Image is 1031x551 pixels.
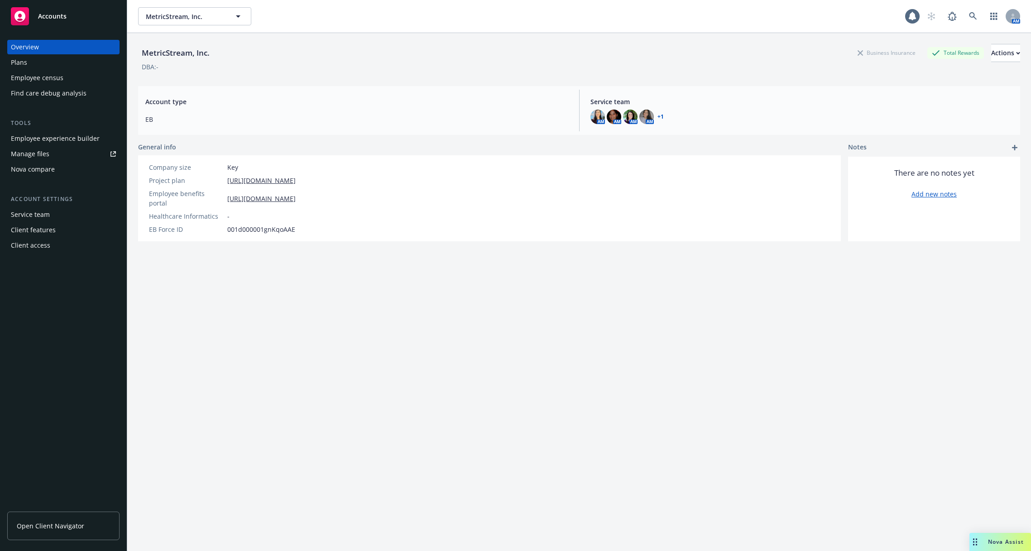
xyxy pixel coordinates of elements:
[11,71,63,85] div: Employee census
[991,44,1020,62] button: Actions
[988,538,1024,546] span: Nova Assist
[1009,142,1020,153] a: add
[7,147,120,161] a: Manage files
[7,195,120,204] div: Account settings
[985,7,1003,25] a: Switch app
[227,194,296,203] a: [URL][DOMAIN_NAME]
[7,162,120,177] a: Nova compare
[149,176,224,185] div: Project plan
[11,131,100,146] div: Employee experience builder
[11,147,49,161] div: Manage files
[7,119,120,128] div: Tools
[590,97,1013,106] span: Service team
[11,223,56,237] div: Client features
[7,4,120,29] a: Accounts
[7,86,120,101] a: Find care debug analysis
[964,7,982,25] a: Search
[7,71,120,85] a: Employee census
[894,168,974,178] span: There are no notes yet
[149,225,224,234] div: EB Force ID
[145,115,568,124] span: EB
[657,114,664,120] a: +1
[149,211,224,221] div: Healthcare Informatics
[227,225,295,234] span: 001d000001gnKqoAAE
[969,533,1031,551] button: Nova Assist
[848,142,867,153] span: Notes
[7,131,120,146] a: Employee experience builder
[623,110,638,124] img: photo
[11,40,39,54] div: Overview
[138,7,251,25] button: MetricStream, Inc.
[969,533,981,551] div: Drag to move
[7,207,120,222] a: Service team
[11,86,86,101] div: Find care debug analysis
[922,7,940,25] a: Start snowing
[911,189,957,199] a: Add new notes
[142,62,158,72] div: DBA: -
[138,142,176,152] span: General info
[11,55,27,70] div: Plans
[149,189,224,208] div: Employee benefits portal
[7,238,120,253] a: Client access
[927,47,984,58] div: Total Rewards
[7,55,120,70] a: Plans
[227,163,238,172] span: Key
[11,238,50,253] div: Client access
[7,223,120,237] a: Client features
[11,207,50,222] div: Service team
[145,97,568,106] span: Account type
[227,176,296,185] a: [URL][DOMAIN_NAME]
[943,7,961,25] a: Report a Bug
[146,12,224,21] span: MetricStream, Inc.
[7,40,120,54] a: Overview
[607,110,621,124] img: photo
[227,211,230,221] span: -
[38,13,67,20] span: Accounts
[590,110,605,124] img: photo
[17,521,84,531] span: Open Client Navigator
[149,163,224,172] div: Company size
[639,110,654,124] img: photo
[11,162,55,177] div: Nova compare
[138,47,213,59] div: MetricStream, Inc.
[853,47,920,58] div: Business Insurance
